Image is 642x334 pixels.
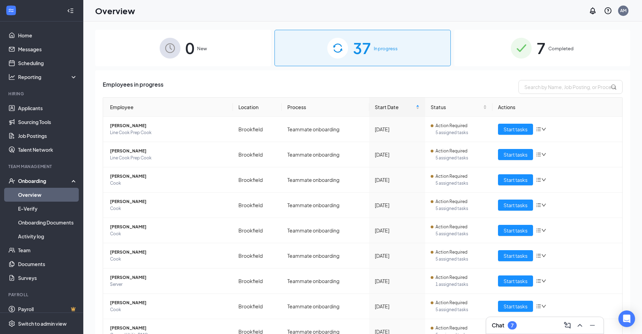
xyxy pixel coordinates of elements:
span: Server [110,281,227,288]
td: Brookfield [233,167,282,193]
span: bars [536,253,541,258]
span: Action Required [436,299,467,306]
a: Sourcing Tools [18,115,77,129]
span: 7 [537,36,546,60]
span: Action Required [436,173,467,180]
a: Onboarding Documents [18,216,77,229]
div: [DATE] [375,277,420,285]
div: 7 [511,323,514,328]
th: Process [282,98,369,117]
div: Team Management [8,164,76,169]
div: AM [620,8,626,14]
th: Employee [103,98,233,117]
span: 5 assigned tasks [436,205,487,212]
a: Applicants [18,101,77,115]
a: Talent Network [18,143,77,157]
span: [PERSON_NAME] [110,122,227,129]
span: down [541,177,546,182]
svg: Notifications [589,7,597,15]
span: [PERSON_NAME] [110,173,227,180]
button: Minimize [587,320,598,331]
td: Teammate onboarding [282,294,369,319]
svg: Collapse [67,7,74,14]
span: Line Cook Prep Cook [110,155,227,161]
button: Start tasks [498,275,533,287]
span: down [541,253,546,258]
svg: Minimize [588,321,597,329]
svg: WorkstreamLogo [8,7,15,14]
button: ComposeMessage [562,320,573,331]
span: [PERSON_NAME] [110,299,227,306]
th: Location [233,98,282,117]
div: Onboarding [18,177,71,184]
span: Status [431,103,482,111]
svg: ComposeMessage [563,321,572,329]
span: Start Date [375,103,414,111]
span: [PERSON_NAME] [110,325,227,332]
button: Start tasks [498,149,533,160]
button: Start tasks [498,225,533,236]
svg: Settings [8,320,15,327]
a: Messages [18,42,77,56]
span: 5 assigned tasks [436,306,487,313]
td: Brookfield [233,269,282,294]
td: Brookfield [233,117,282,142]
button: Start tasks [498,200,533,211]
span: Cook [110,230,227,237]
span: Start tasks [504,277,527,285]
span: Completed [548,45,574,52]
div: Hiring [8,91,76,97]
span: [PERSON_NAME] [110,274,227,281]
td: Teammate onboarding [282,142,369,167]
a: Documents [18,257,77,271]
span: In progress [374,45,398,52]
span: Action Required [436,249,467,256]
span: Cook [110,205,227,212]
span: down [541,228,546,233]
span: bars [536,126,541,132]
div: [DATE] [375,201,420,209]
span: [PERSON_NAME] [110,249,227,256]
svg: ChevronUp [576,321,584,329]
span: Action Required [436,274,467,281]
span: New [197,45,207,52]
span: bars [536,278,541,284]
span: Action Required [436,198,467,205]
span: [PERSON_NAME] [110,198,227,205]
button: Start tasks [498,124,533,135]
th: Status [425,98,492,117]
a: PayrollCrown [18,302,77,316]
td: Brookfield [233,294,282,319]
span: 5 assigned tasks [436,155,487,161]
svg: Analysis [8,73,15,80]
div: [DATE] [375,302,420,310]
button: Start tasks [498,250,533,261]
span: bars [536,177,541,183]
span: down [541,152,546,157]
span: 5 assigned tasks [436,129,487,136]
span: Action Required [436,148,467,155]
span: Cook [110,180,227,187]
svg: UserCheck [8,177,15,184]
span: Start tasks [504,227,527,234]
a: Job Postings [18,129,77,143]
span: Line Cook Prep Cook [110,129,227,136]
button: ChevronUp [574,320,585,331]
a: Surveys [18,271,77,285]
h3: Chat [492,322,504,329]
div: [DATE] [375,151,420,158]
span: Action Required [436,325,467,332]
span: 5 assigned tasks [436,256,487,263]
span: Start tasks [504,125,527,133]
td: Teammate onboarding [282,193,369,218]
span: Cook [110,306,227,313]
span: bars [536,152,541,157]
td: Brookfield [233,243,282,269]
div: Switch to admin view [18,320,67,327]
h1: Overview [95,5,135,17]
span: Employees in progress [103,80,163,94]
span: Cook [110,256,227,263]
span: Action Required [436,122,467,129]
span: 37 [353,36,371,60]
a: E-Verify [18,202,77,216]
